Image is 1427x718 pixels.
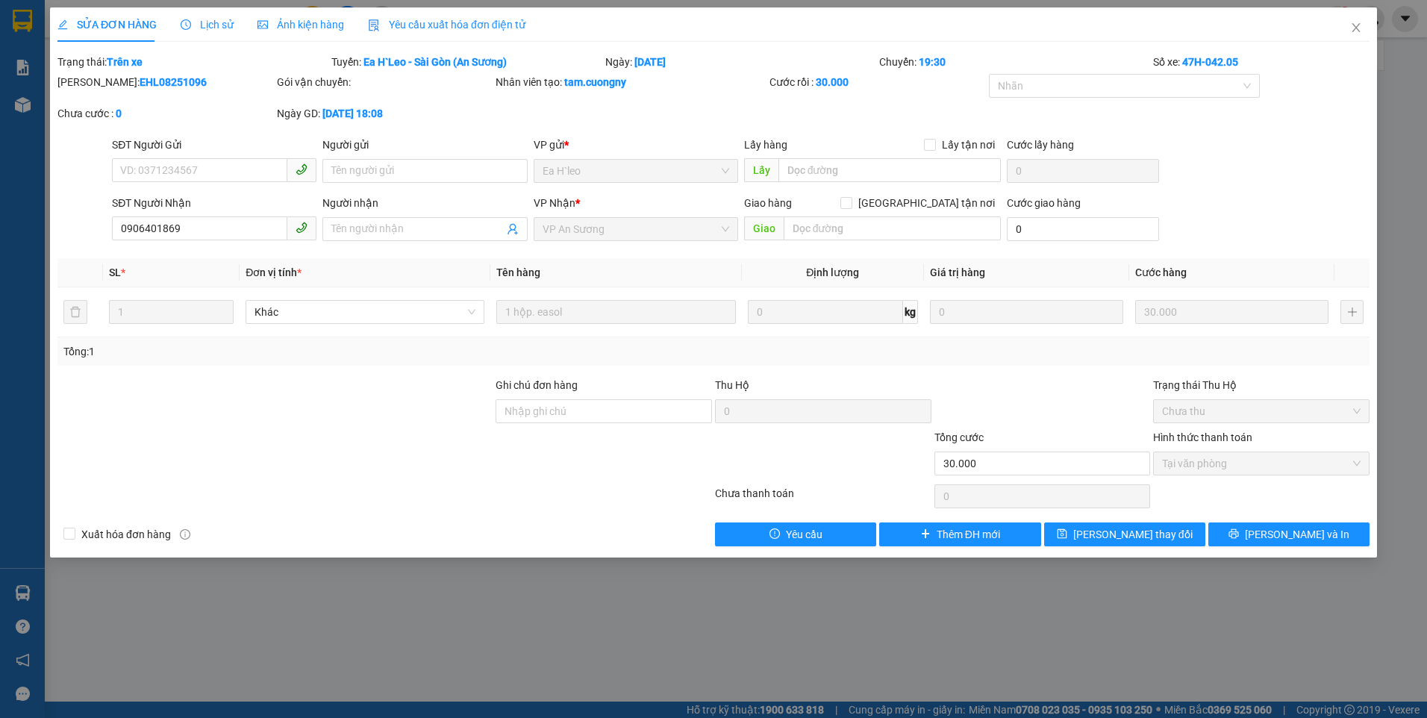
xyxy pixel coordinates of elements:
b: Trên xe [107,56,143,68]
span: Đơn vị tính [246,266,302,278]
span: Tên hàng [496,266,540,278]
span: user-add [507,223,519,235]
div: Chuyến: [878,54,1152,70]
span: phone [296,163,307,175]
span: VP Nhận [534,197,575,209]
input: Cước lấy hàng [1007,159,1159,183]
div: Chưa thanh toán [713,485,933,511]
b: tam.cuongny [564,76,626,88]
input: VD: Bàn, Ghế [496,300,735,324]
span: exclamation-circle [769,528,780,540]
button: delete [63,300,87,324]
button: exclamation-circleYêu cầu [715,522,876,546]
span: Xuất hóa đơn hàng [75,526,177,543]
div: Ngày GD: [277,105,493,122]
span: [GEOGRAPHIC_DATA] tận nơi [852,195,1001,211]
span: picture [257,19,268,30]
div: Trạng thái Thu Hộ [1153,377,1370,393]
div: Cước rồi : [769,74,986,90]
span: Khác [255,301,475,323]
span: info-circle [180,529,190,540]
input: Ghi chú đơn hàng [496,399,712,423]
div: Tuyến: [330,54,604,70]
button: save[PERSON_NAME] thay đổi [1044,522,1205,546]
input: Dọc đường [784,216,1002,240]
div: SĐT Người Gửi [112,137,316,153]
span: SL [109,266,121,278]
span: SỬA ĐƠN HÀNG [57,19,157,31]
b: [DATE] 18:08 [322,107,383,119]
span: Định lượng [806,266,859,278]
label: Ghi chú đơn hàng [496,379,578,391]
span: Lấy hàng [744,139,787,151]
label: Cước lấy hàng [1007,139,1074,151]
div: [PERSON_NAME]: [57,74,274,90]
b: [DATE] [634,56,666,68]
b: 0 [116,107,122,119]
div: Người gửi [322,137,527,153]
span: Tại văn phòng [1162,452,1361,475]
div: VP gửi [534,137,738,153]
span: Lấy tận nơi [936,137,1001,153]
div: SĐT Người Nhận [112,195,316,211]
span: Chưa thu [1162,400,1361,422]
div: Gói vận chuyển: [277,74,493,90]
b: 19:30 [919,56,946,68]
span: Giao hàng [744,197,792,209]
b: Ea H`Leo - Sài Gòn (An Sương) [363,56,507,68]
span: Yêu cầu xuất hóa đơn điện tử [368,19,525,31]
label: Hình thức thanh toán [1153,431,1252,443]
span: kg [903,300,918,324]
div: Nhân viên tạo: [496,74,766,90]
span: Tổng cước [934,431,984,443]
span: [PERSON_NAME] và In [1245,526,1349,543]
span: Giao [744,216,784,240]
div: Ngày: [604,54,878,70]
span: save [1057,528,1067,540]
input: 0 [930,300,1123,324]
input: Dọc đường [778,158,1002,182]
span: printer [1228,528,1239,540]
div: Chưa cước : [57,105,274,122]
button: plusThêm ĐH mới [879,522,1040,546]
button: printer[PERSON_NAME] và In [1208,522,1370,546]
b: 47H-042.05 [1182,56,1238,68]
span: Giá trị hàng [930,266,985,278]
span: Thu Hộ [715,379,749,391]
button: plus [1340,300,1364,324]
span: clock-circle [181,19,191,30]
div: Trạng thái: [56,54,330,70]
span: edit [57,19,68,30]
span: Lấy [744,158,778,182]
input: Cước giao hàng [1007,217,1159,241]
span: phone [296,222,307,234]
span: Ảnh kiện hàng [257,19,344,31]
b: 30.000 [816,76,849,88]
span: VP An Sương [543,218,729,240]
span: Ea H`leo [543,160,729,182]
div: Số xe: [1152,54,1371,70]
span: [PERSON_NAME] thay đổi [1073,526,1193,543]
span: Yêu cầu [786,526,822,543]
label: Cước giao hàng [1007,197,1081,209]
b: EHL08251096 [140,76,207,88]
img: icon [368,19,380,31]
input: 0 [1135,300,1328,324]
div: Tổng: 1 [63,343,551,360]
span: plus [920,528,931,540]
span: Cước hàng [1135,266,1187,278]
span: Thêm ĐH mới [937,526,1000,543]
span: Lịch sử [181,19,234,31]
div: Người nhận [322,195,527,211]
button: Close [1335,7,1377,49]
span: close [1350,22,1362,34]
